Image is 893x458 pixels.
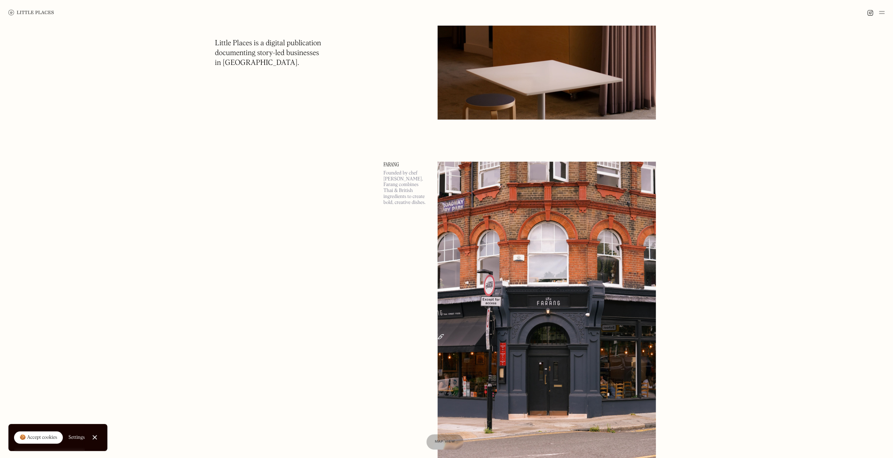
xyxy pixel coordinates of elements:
a: Close Cookie Popup [88,430,102,444]
div: Settings [68,435,85,440]
span: Map view [435,440,455,444]
a: Farang [384,162,429,167]
p: Founded by chef [PERSON_NAME], Farang combines Thai & British ingredients to create bold, creativ... [384,170,429,206]
a: 🍪 Accept cookies [14,431,63,444]
h1: Little Places is a digital publication documenting story-led businesses in [GEOGRAPHIC_DATA]. [215,39,321,68]
div: 🍪 Accept cookies [20,434,57,441]
a: Settings [68,430,85,445]
a: Map view [426,434,464,450]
